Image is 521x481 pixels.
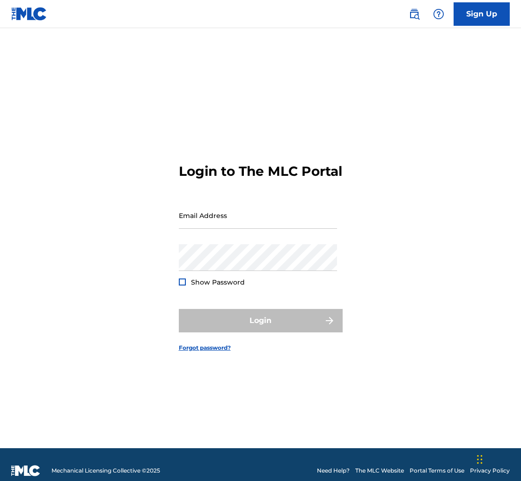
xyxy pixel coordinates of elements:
iframe: Chat Widget [474,436,521,481]
img: search [409,8,420,20]
a: Portal Terms of Use [410,466,464,475]
a: Sign Up [454,2,510,26]
a: Privacy Policy [470,466,510,475]
a: Public Search [405,5,424,23]
div: Help [429,5,448,23]
h3: Login to The MLC Portal [179,163,342,180]
span: Show Password [191,278,245,286]
div: Drag [477,445,483,473]
a: The MLC Website [355,466,404,475]
a: Need Help? [317,466,350,475]
img: MLC Logo [11,7,47,21]
img: logo [11,465,40,476]
img: help [433,8,444,20]
a: Forgot password? [179,344,231,352]
span: Mechanical Licensing Collective © 2025 [51,466,160,475]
